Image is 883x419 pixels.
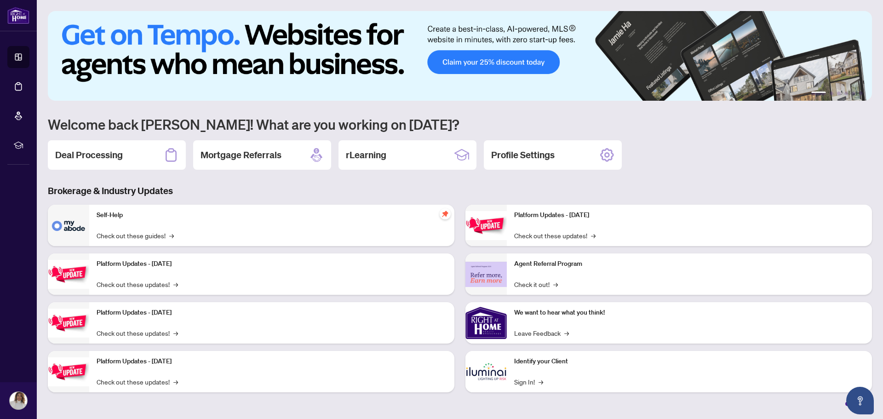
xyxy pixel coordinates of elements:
[465,302,507,344] img: We want to hear what you think!
[48,260,89,289] img: Platform Updates - September 16, 2025
[564,328,569,338] span: →
[859,92,863,95] button: 6
[97,308,447,318] p: Platform Updates - [DATE]
[97,259,447,269] p: Platform Updates - [DATE]
[514,230,596,241] a: Check out these updates!→
[514,279,558,289] a: Check it out!→
[514,328,569,338] a: Leave Feedback→
[539,377,543,387] span: →
[169,230,174,241] span: →
[514,377,543,387] a: Sign In!→
[173,328,178,338] span: →
[55,149,123,161] h2: Deal Processing
[837,92,841,95] button: 3
[465,262,507,287] img: Agent Referral Program
[465,351,507,392] img: Identify your Client
[346,149,386,161] h2: rLearning
[97,377,178,387] a: Check out these updates!→
[48,11,872,101] img: Slide 0
[830,92,833,95] button: 2
[201,149,281,161] h2: Mortgage Referrals
[440,208,451,219] span: pushpin
[852,92,855,95] button: 5
[48,357,89,386] img: Platform Updates - July 8, 2025
[514,308,865,318] p: We want to hear what you think!
[491,149,555,161] h2: Profile Settings
[48,115,872,133] h1: Welcome back [PERSON_NAME]! What are you working on [DATE]?
[97,328,178,338] a: Check out these updates!→
[97,230,174,241] a: Check out these guides!→
[811,92,826,95] button: 1
[514,210,865,220] p: Platform Updates - [DATE]
[465,211,507,240] img: Platform Updates - June 23, 2025
[173,377,178,387] span: →
[591,230,596,241] span: →
[97,279,178,289] a: Check out these updates!→
[7,7,29,24] img: logo
[48,184,872,197] h3: Brokerage & Industry Updates
[844,92,848,95] button: 4
[97,210,447,220] p: Self-Help
[514,259,865,269] p: Agent Referral Program
[846,387,874,414] button: Open asap
[553,279,558,289] span: →
[173,279,178,289] span: →
[48,205,89,246] img: Self-Help
[97,356,447,367] p: Platform Updates - [DATE]
[10,392,27,409] img: Profile Icon
[48,309,89,338] img: Platform Updates - July 21, 2025
[514,356,865,367] p: Identify your Client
